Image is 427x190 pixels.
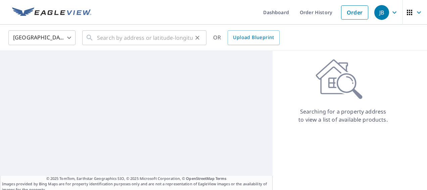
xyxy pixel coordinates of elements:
a: Order [341,5,368,20]
a: Upload Blueprint [228,30,279,45]
p: Searching for a property address to view a list of available products. [298,107,388,124]
a: Terms [216,176,227,181]
span: © 2025 TomTom, Earthstar Geographics SIO, © 2025 Microsoft Corporation, © [46,176,227,182]
a: OpenStreetMap [186,176,214,181]
div: [GEOGRAPHIC_DATA] [8,28,76,47]
div: JB [374,5,389,20]
div: OR [213,30,280,45]
img: EV Logo [12,7,91,18]
input: Search by address or latitude-longitude [97,28,193,47]
span: Upload Blueprint [233,33,274,42]
button: Clear [193,33,202,42]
